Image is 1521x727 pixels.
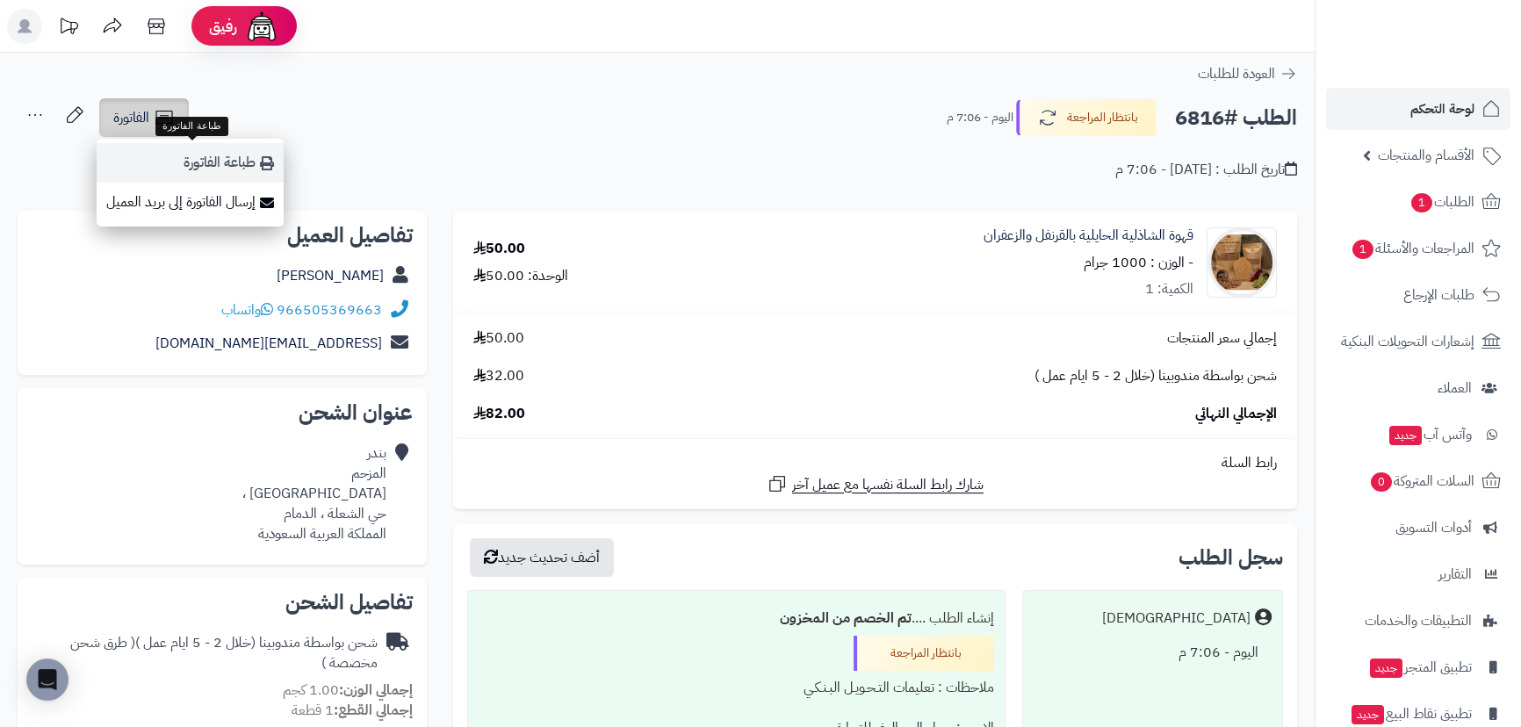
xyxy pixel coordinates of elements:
[277,299,382,320] a: 966505369663
[1034,366,1277,386] span: شحن بواسطة مندوبينا (خلال 2 - 5 ايام عمل )
[767,473,984,495] a: شارك رابط السلة نفسها مع عميل آخر
[473,239,525,259] div: 50.00
[26,659,68,701] div: Open Intercom Messenger
[292,700,413,721] small: 1 قطعة
[47,9,90,48] a: تحديثات المنصة
[1326,181,1510,223] a: الطلبات1
[947,109,1013,126] small: اليوم - 7:06 م
[1179,547,1283,568] h3: سجل الطلب
[1411,193,1432,212] span: 1
[32,592,413,613] h2: تفاصيل الشحن
[97,183,284,222] a: إرسال الفاتورة إلى بريد العميل
[1326,367,1510,409] a: العملاء
[1084,252,1193,273] small: - الوزن : 1000 جرام
[1341,329,1474,354] span: إشعارات التحويلات البنكية
[70,632,378,673] span: ( طرق شحن مخصصة )
[1016,99,1157,136] button: بانتظار المراجعة
[209,16,237,37] span: رفيق
[1326,507,1510,549] a: أدوات التسويق
[244,9,279,44] img: ai-face.png
[32,225,413,246] h2: تفاصيل العميل
[1378,143,1474,168] span: الأقسام والمنتجات
[32,402,413,423] h2: عنوان الشحن
[1207,227,1276,298] img: 1704010650-WhatsApp%20Image%202023-12-31%20at%209.42.12%20AM%20(1)-90x90.jpeg
[473,266,568,286] div: الوحدة: 50.00
[1369,469,1474,493] span: السلات المتروكة
[1352,240,1373,259] span: 1
[334,700,413,721] strong: إجمالي القطع:
[97,143,284,183] a: طباعة الفاتورة
[1351,236,1474,261] span: المراجعات والأسئلة
[221,299,273,320] a: واتساب
[155,333,382,354] a: [EMAIL_ADDRESS][DOMAIN_NAME]
[1352,705,1384,724] span: جديد
[1409,190,1474,214] span: الطلبات
[1102,608,1251,629] div: [DEMOGRAPHIC_DATA]
[1198,63,1297,84] a: العودة للطلبات
[1326,320,1510,363] a: إشعارات التحويلات البنكية
[1438,376,1472,400] span: العملاء
[339,680,413,701] strong: إجمالي الوزن:
[283,680,413,701] small: 1.00 كجم
[1326,553,1510,595] a: التقارير
[1365,608,1472,633] span: التطبيقات والخدمات
[1115,160,1297,180] div: تاريخ الطلب : [DATE] - 7:06 م
[1326,460,1510,502] a: السلات المتروكة0
[984,226,1193,246] a: قهوة الشاذلية الحايلية بالقرنفل والزعفران
[1371,472,1392,492] span: 0
[1326,88,1510,130] a: لوحة التحكم
[277,265,384,286] a: [PERSON_NAME]
[1370,659,1402,678] span: جديد
[854,636,994,671] div: بانتظار المراجعة
[1175,100,1297,136] h2: الطلب #6816
[32,633,378,673] div: شحن بواسطة مندوبينا (خلال 2 - 5 ايام عمل )
[479,601,994,636] div: إنشاء الطلب ....
[1145,279,1193,299] div: الكمية: 1
[1326,600,1510,642] a: التطبيقات والخدمات
[1438,562,1472,587] span: التقارير
[113,107,149,128] span: الفاتورة
[1410,97,1474,121] span: لوحة التحكم
[1368,655,1472,680] span: تطبيق المتجر
[1402,44,1504,81] img: logo-2.png
[99,98,189,137] a: الفاتورة
[473,328,524,349] span: 50.00
[1326,274,1510,316] a: طلبات الإرجاع
[780,608,912,629] b: تم الخصم من المخزون
[1326,227,1510,270] a: المراجعات والأسئلة1
[473,404,525,424] span: 82.00
[1198,63,1275,84] span: العودة للطلبات
[1395,515,1472,540] span: أدوات التسويق
[473,366,524,386] span: 32.00
[155,117,227,136] div: طباعة الفاتورة
[242,443,386,543] div: بندر المزحم [GEOGRAPHIC_DATA] ، حي الشعلة ، الدمام المملكة العربية السعودية
[1389,426,1422,445] span: جديد
[1388,422,1472,447] span: وآتس آب
[1034,636,1272,670] div: اليوم - 7:06 م
[792,475,984,495] span: شارك رابط السلة نفسها مع عميل آخر
[1195,404,1277,424] span: الإجمالي النهائي
[1326,646,1510,688] a: تطبيق المتجرجديد
[1326,414,1510,456] a: وآتس آبجديد
[1403,283,1474,307] span: طلبات الإرجاع
[1350,702,1472,726] span: تطبيق نقاط البيع
[470,538,614,577] button: أضف تحديث جديد
[1167,328,1277,349] span: إجمالي سعر المنتجات
[460,453,1290,473] div: رابط السلة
